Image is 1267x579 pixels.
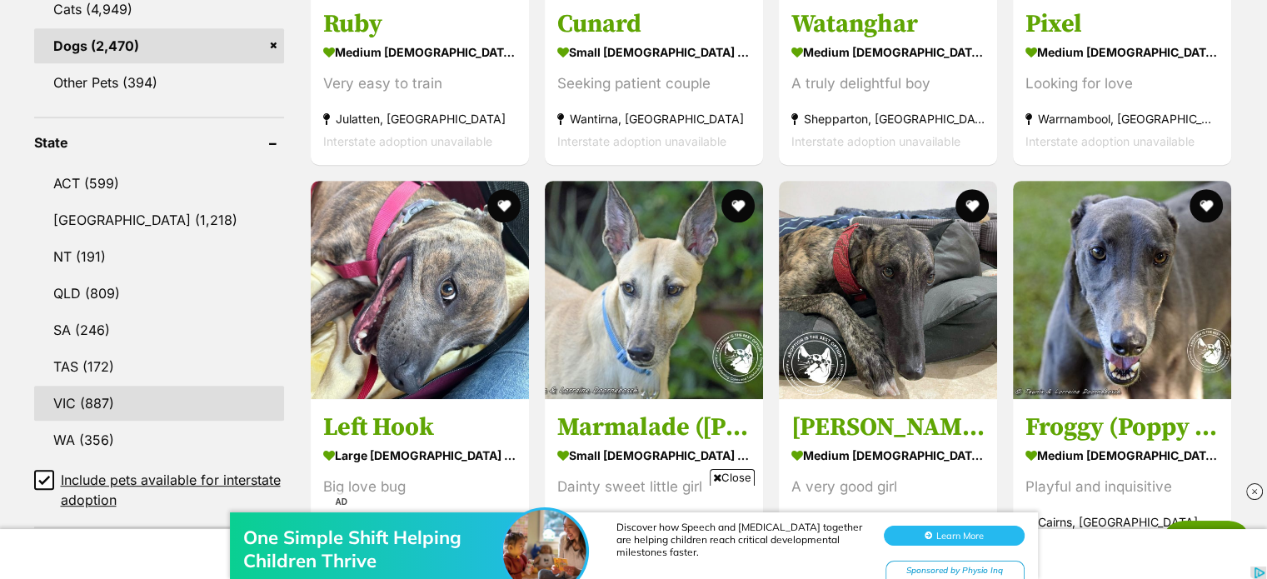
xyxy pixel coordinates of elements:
a: Other Pets (394) [34,65,284,100]
a: VIC (887) [34,386,284,421]
div: Seeking patient couple [557,72,751,95]
h3: Marmalade ([PERSON_NAME] Marmalade) [557,412,751,443]
strong: medium [DEMOGRAPHIC_DATA] Dog [1025,443,1219,467]
strong: small [DEMOGRAPHIC_DATA] Dog [557,40,751,64]
span: Interstate adoption unavailable [557,134,726,148]
strong: medium [DEMOGRAPHIC_DATA] Dog [791,443,985,467]
strong: medium [DEMOGRAPHIC_DATA] Dog [323,40,516,64]
a: Include pets available for interstate adoption [34,470,284,510]
h3: Froggy (Poppy Ed) [1025,412,1219,443]
strong: medium [DEMOGRAPHIC_DATA] Dog [1025,40,1219,64]
h3: Cunard [557,8,751,40]
span: Interstate adoption unavailable [1025,134,1195,148]
div: A very good girl [791,476,985,498]
h3: Pixel [1025,8,1219,40]
strong: small [DEMOGRAPHIC_DATA] Dog [557,443,751,467]
a: ACT (599) [34,166,284,201]
strong: large [DEMOGRAPHIC_DATA] Dog [323,443,516,467]
div: Looking for love [1025,72,1219,95]
a: [GEOGRAPHIC_DATA] (1,218) [34,202,284,237]
button: favourite [721,189,755,222]
button: favourite [1190,189,1224,222]
header: State [34,135,284,150]
div: Sponsored by Physio Inq [885,82,1025,102]
div: Playful and inquisitive [1025,476,1219,498]
button: favourite [487,189,521,222]
div: One Simple Shift Helping Children Thrive [243,47,510,93]
img: Left Hook - American Staffordshire Terrier Dog [311,181,529,399]
h3: Watanghar [791,8,985,40]
strong: Julatten, [GEOGRAPHIC_DATA] [323,107,516,130]
strong: Wantirna, [GEOGRAPHIC_DATA] [557,107,751,130]
div: Big love bug [323,476,516,498]
img: Meg (Little Meg) - Greyhound Dog [779,181,997,399]
a: SA (246) [34,312,284,347]
span: Include pets available for interstate adoption [61,470,284,510]
button: Learn More [884,47,1025,67]
span: Close [710,469,755,486]
a: NT (191) [34,239,284,274]
span: Interstate adoption unavailable [323,134,492,148]
strong: medium [DEMOGRAPHIC_DATA] Dog [791,40,985,64]
a: QLD (809) [34,276,284,311]
strong: Shepparton, [GEOGRAPHIC_DATA] [791,107,985,130]
div: Very easy to train [323,72,516,95]
a: Dogs (2,470) [34,28,284,63]
span: Interstate adoption unavailable [791,134,960,148]
h3: Left Hook [323,412,516,443]
div: Dainty sweet little girl [557,476,751,498]
div: A truly delightful boy [791,72,985,95]
a: TAS (172) [34,349,284,384]
img: Marmalade (Harra's Marmalade) - Greyhound Dog [545,181,763,399]
img: close_rtb.svg [1246,483,1263,500]
h3: [PERSON_NAME] ([PERSON_NAME]) [791,412,985,443]
strong: Warrnambool, [GEOGRAPHIC_DATA] [1025,107,1219,130]
img: Froggy (Poppy Ed) - Greyhound Dog [1013,181,1231,399]
img: One Simple Shift Helping Children Thrive [503,31,586,114]
a: WA (356) [34,422,284,457]
div: Discover how Speech and [MEDICAL_DATA] together are helping children reach critical developmental... [616,42,866,79]
button: favourite [955,189,989,222]
h3: Ruby [323,8,516,40]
